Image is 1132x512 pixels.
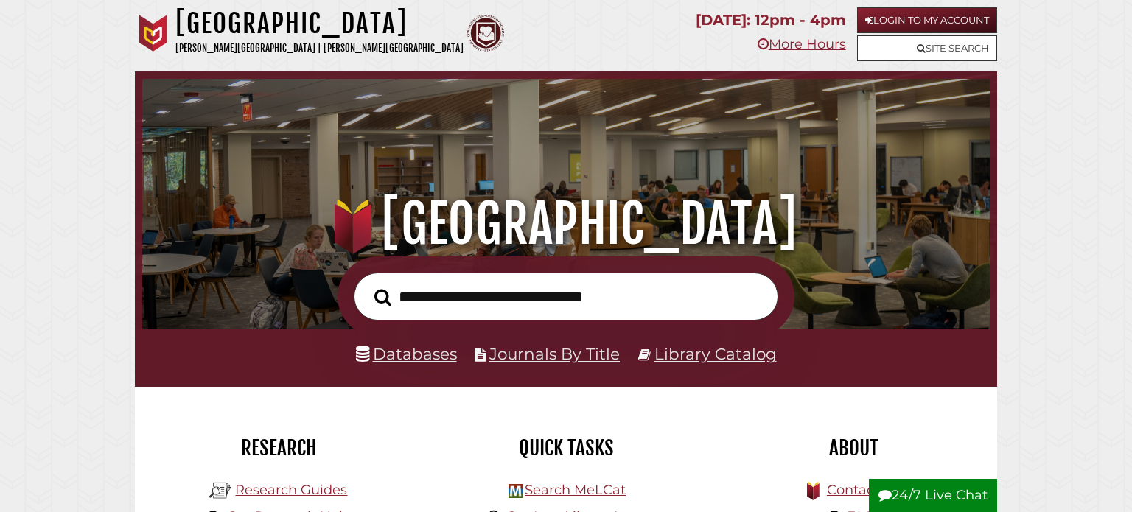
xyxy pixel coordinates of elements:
h1: [GEOGRAPHIC_DATA] [159,192,973,256]
img: Calvin University [135,15,172,52]
a: Contact Us [827,482,900,498]
a: Journals By Title [489,344,620,363]
img: Hekman Library Logo [209,480,231,502]
i: Search [374,289,391,307]
p: [DATE]: 12pm - 4pm [696,7,846,33]
p: [PERSON_NAME][GEOGRAPHIC_DATA] | [PERSON_NAME][GEOGRAPHIC_DATA] [175,40,464,57]
a: Login to My Account [857,7,997,33]
img: Hekman Library Logo [509,484,523,498]
h1: [GEOGRAPHIC_DATA] [175,7,464,40]
h2: About [721,435,986,460]
a: More Hours [758,36,846,52]
button: Search [367,284,399,310]
a: Site Search [857,35,997,61]
h2: Research [146,435,411,460]
a: Search MeLCat [525,482,626,498]
a: Research Guides [235,482,347,498]
h2: Quick Tasks [433,435,699,460]
a: Library Catalog [654,344,777,363]
a: Databases [356,344,457,363]
img: Calvin Theological Seminary [467,15,504,52]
